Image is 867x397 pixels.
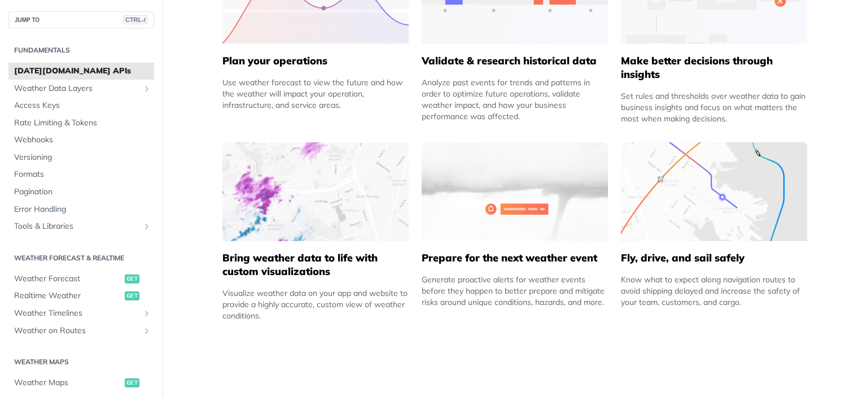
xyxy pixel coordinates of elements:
[422,251,608,265] h5: Prepare for the next weather event
[14,221,139,232] span: Tools & Libraries
[14,308,139,319] span: Weather Timelines
[8,287,154,304] a: Realtime Weatherget
[222,54,409,68] h5: Plan your operations
[621,54,807,81] h5: Make better decisions through insights
[8,132,154,149] a: Webhooks
[8,45,154,55] h2: Fundamentals
[621,274,807,308] div: Know what to expect along navigation routes to avoid shipping delayed and increase the safety of ...
[14,273,122,285] span: Weather Forecast
[621,251,807,265] h5: Fly, drive, and sail safely
[8,149,154,166] a: Versioning
[142,84,151,93] button: Show subpages for Weather Data Layers
[14,117,151,129] span: Rate Limiting & Tokens
[14,152,151,163] span: Versioning
[422,274,608,308] div: Generate proactive alerts for weather events before they happen to better prepare and mitigate ri...
[8,374,154,391] a: Weather Mapsget
[142,326,151,335] button: Show subpages for Weather on Routes
[8,305,154,322] a: Weather TimelinesShow subpages for Weather Timelines
[8,97,154,114] a: Access Keys
[8,357,154,367] h2: Weather Maps
[14,377,122,389] span: Weather Maps
[422,77,608,122] div: Analyze past events for trends and patterns in order to optimize future operations, validate weat...
[14,290,122,302] span: Realtime Weather
[8,11,154,28] button: JUMP TOCTRL-/
[125,378,139,387] span: get
[8,63,154,80] a: [DATE][DOMAIN_NAME] APIs
[123,15,148,24] span: CTRL-/
[14,100,151,111] span: Access Keys
[422,54,608,68] h5: Validate & research historical data
[422,142,608,241] img: 2c0a313-group-496-12x.svg
[8,218,154,235] a: Tools & LibrariesShow subpages for Tools & Libraries
[8,166,154,183] a: Formats
[125,291,139,300] span: get
[8,322,154,339] a: Weather on RoutesShow subpages for Weather on Routes
[8,184,154,200] a: Pagination
[14,204,151,215] span: Error Handling
[621,90,807,124] div: Set rules and thresholds over weather data to gain business insights and focus on what matters th...
[14,66,151,77] span: [DATE][DOMAIN_NAME] APIs
[14,83,139,94] span: Weather Data Layers
[14,325,139,337] span: Weather on Routes
[8,201,154,218] a: Error Handling
[14,169,151,180] span: Formats
[125,274,139,283] span: get
[222,251,409,278] h5: Bring weather data to life with custom visualizations
[142,309,151,318] button: Show subpages for Weather Timelines
[621,142,807,241] img: 994b3d6-mask-group-32x.svg
[222,77,409,111] div: Use weather forecast to view the future and how the weather will impact your operation, infrastru...
[222,142,409,241] img: 4463876-group-4982x.svg
[8,115,154,132] a: Rate Limiting & Tokens
[14,186,151,198] span: Pagination
[8,271,154,287] a: Weather Forecastget
[222,287,409,321] div: Visualize weather data on your app and website to provide a highly accurate, custom view of weath...
[14,134,151,146] span: Webhooks
[8,253,154,263] h2: Weather Forecast & realtime
[8,80,154,97] a: Weather Data LayersShow subpages for Weather Data Layers
[142,222,151,231] button: Show subpages for Tools & Libraries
